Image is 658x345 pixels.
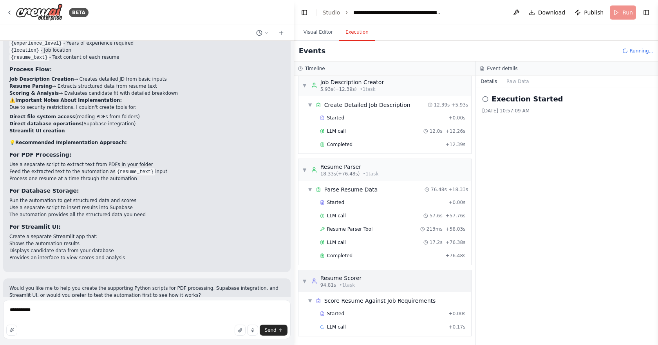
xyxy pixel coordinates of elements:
strong: For PDF Processing: [9,152,71,158]
strong: Important Notes About Implementation: [15,98,122,103]
button: Improve this prompt [6,325,17,336]
button: Switch to previous chat [253,28,272,38]
span: 94.81s [320,282,336,288]
h2: ⚠️ [9,97,284,104]
span: Started [327,199,344,206]
li: → Evaluates candidate fit with detailed breakdown [9,90,284,97]
button: Details [476,76,502,87]
li: - Years of experience required [9,40,284,47]
strong: For Database Storage: [9,188,79,194]
span: Started [327,311,344,317]
code: {location} [9,47,41,54]
li: Process one resume at a time through the automation [9,175,284,182]
li: Use a separate script to insert results into Supabase [9,204,284,211]
span: + 58.03s [446,226,466,232]
span: ▼ [308,298,313,304]
button: Download [526,5,569,20]
button: Visual Editor [297,24,339,41]
span: ▼ [308,186,313,193]
code: {resume_text} [9,54,49,61]
span: + 76.38s [446,239,466,246]
h3: Event details [487,65,517,72]
span: Completed [327,253,352,259]
strong: Direct database operations [9,121,82,126]
strong: Resume Parsing [9,83,52,89]
button: Show right sidebar [641,7,652,18]
strong: Direct file system access [9,114,75,119]
strong: Job Description Creation [9,76,74,82]
li: Displays candidate data from your database [9,247,284,254]
span: LLM call [327,239,346,246]
button: Click to speak your automation idea [247,325,258,336]
span: 12.0s [430,128,443,134]
span: • 1 task [360,86,376,92]
span: 76.48s [431,186,447,193]
button: Upload files [235,325,246,336]
button: Publish [571,5,607,20]
li: Provides an interface to view scores and analysis [9,254,284,261]
span: Completed [327,141,352,148]
strong: Process Flow: [9,66,52,72]
img: Logo [16,4,63,21]
span: + 12.39s [446,141,466,148]
li: Create a separate Streamlit app that: [9,233,284,261]
span: + 76.48s [446,253,466,259]
span: + 0.00s [448,199,465,206]
p: Due to security restrictions, I couldn't create tools for: [9,104,284,111]
span: + 12.26s [446,128,466,134]
li: (Supabase integration) [9,120,284,127]
h2: 💡 [9,139,284,146]
h2: Events [299,45,325,56]
span: + 0.17s [448,324,465,330]
h3: Timeline [305,65,325,72]
li: (reading PDFs from folders) [9,113,284,120]
span: LLM call [327,128,346,134]
a: Studio [323,9,340,16]
button: Hide left sidebar [299,7,310,18]
li: - Text content of each resume [9,54,284,61]
span: Send [264,327,276,333]
span: 5.93s (+12.39s) [320,86,357,92]
span: Parse Resume Data [324,186,378,193]
span: 57.6s [430,213,443,219]
span: Create Detailed Job Description [324,101,410,109]
li: → Creates detailed JD from basic inputs [9,76,284,83]
strong: Streamlit UI creation [9,128,65,134]
li: Use a separate script to extract text from PDFs in your folder [9,161,284,168]
span: + 18.33s [448,186,468,193]
span: + 0.00s [448,311,465,317]
button: Send [260,325,287,336]
span: + 0.00s [448,115,465,121]
span: 12.39s [434,102,450,108]
span: Resume Parser Tool [327,226,373,232]
span: Running... [629,48,653,54]
button: Start a new chat [275,28,287,38]
p: Would you like me to help you create the supporting Python scripts for PDF processing, Supabase i... [9,285,284,299]
li: → Extracts structured data from resume text [9,83,284,90]
button: Execution [339,24,375,41]
div: Resume Parser [320,163,379,171]
code: {resume_text} [116,168,155,175]
li: - Job location [9,47,284,54]
span: Download [538,9,566,16]
span: • 1 task [363,171,378,177]
span: ▼ [302,167,307,173]
span: LLM call [327,324,346,330]
span: + 5.93s [451,102,468,108]
h2: Execution Started [492,94,563,105]
span: 17.2s [430,239,443,246]
strong: For Streamlit UI: [9,224,61,230]
nav: breadcrumb [323,9,442,16]
span: Score Resume Against Job Requirements [324,297,436,305]
div: [DATE] 10:57:09 AM [482,108,652,114]
span: ▼ [302,278,307,284]
span: ▼ [302,82,307,89]
strong: Scoring & Analysis [9,90,59,96]
span: 18.33s (+76.48s) [320,171,360,177]
span: LLM call [327,213,346,219]
span: 213ms [427,226,443,232]
div: Job Description Creator [320,78,384,86]
span: + 57.76s [446,213,466,219]
li: Run the automation to get structured data and scores [9,197,284,204]
span: Started [327,115,344,121]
